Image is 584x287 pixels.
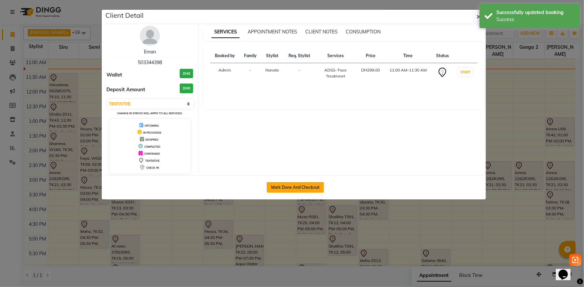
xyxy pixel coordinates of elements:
a: Eman [144,49,156,55]
span: CLIENT NOTES [305,29,338,35]
th: Status [432,49,453,63]
small: Change in status will apply to all services. [117,112,182,115]
span: COMPLETED [144,145,160,148]
span: UPCOMING [145,124,159,127]
div: Success [496,16,575,23]
div: Successfully updated booking [496,9,575,16]
div: DH299.00 [361,67,381,73]
iframe: chat widget [556,260,577,280]
td: 11:00 AM-11:30 AM [385,63,432,84]
th: Stylist [261,49,284,63]
td: Admin [210,63,240,84]
span: Nanate [266,67,279,73]
span: Deposit Amount [107,86,146,94]
span: CHECK-IN [146,166,159,169]
th: Family [240,49,261,63]
span: IN PROGRESS [143,131,161,134]
button: Mark Done And Checkout [267,182,324,193]
th: Time [385,49,432,63]
span: SERVICES [212,26,240,38]
span: CONFIRMED [144,152,160,155]
span: DROPPED [145,138,158,141]
td: - [284,63,315,84]
button: START [458,68,472,76]
td: - [240,63,261,84]
th: Services [315,49,357,63]
span: TENTATIVE [145,159,160,162]
span: 503344398 [138,59,162,65]
h3: DH0 [180,69,193,79]
span: CONSUMPTION [346,29,381,35]
img: avatar [140,26,160,46]
th: Booked by [210,49,240,63]
div: ADSS- Face Treatmnet [319,67,353,79]
th: Price [357,49,385,63]
th: Req. Stylist [284,49,315,63]
h3: DH0 [180,84,193,93]
span: Wallet [107,71,122,79]
span: APPOINTMENT NOTES [248,29,297,35]
h5: Client Detail [106,10,144,20]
